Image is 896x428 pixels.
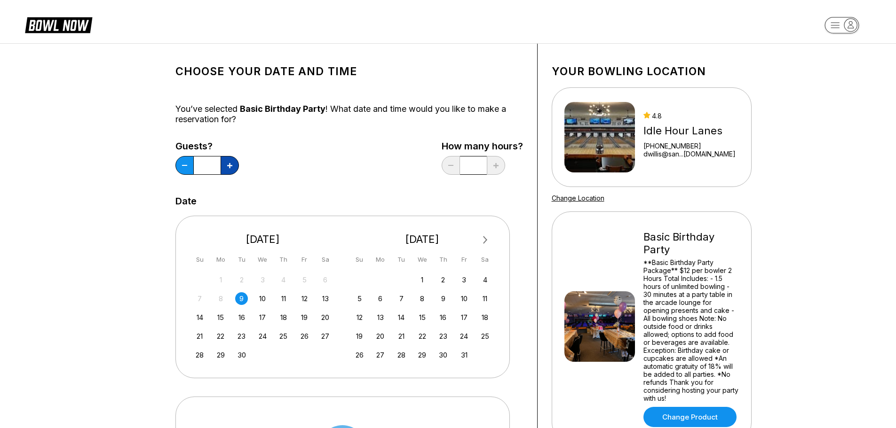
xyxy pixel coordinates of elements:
div: Not available Monday, September 1st, 2025 [214,273,227,286]
div: Choose Sunday, October 19th, 2025 [353,330,366,342]
div: Choose Tuesday, September 30th, 2025 [235,349,248,361]
div: Choose Monday, October 27th, 2025 [374,349,387,361]
div: Choose Thursday, October 16th, 2025 [437,311,450,324]
div: Choose Tuesday, September 16th, 2025 [235,311,248,324]
div: Choose Saturday, September 27th, 2025 [319,330,332,342]
div: Not available Thursday, September 4th, 2025 [277,273,290,286]
div: Choose Monday, October 20th, 2025 [374,330,387,342]
div: Choose Monday, September 29th, 2025 [214,349,227,361]
div: Choose Wednesday, October 29th, 2025 [416,349,428,361]
button: Next Month [478,233,493,248]
div: Choose Wednesday, October 15th, 2025 [416,311,428,324]
div: Choose Friday, October 17th, 2025 [458,311,470,324]
div: Choose Friday, October 31st, 2025 [458,349,470,361]
div: Choose Tuesday, September 9th, 2025 [235,292,248,305]
div: Choose Wednesday, October 8th, 2025 [416,292,428,305]
div: Choose Wednesday, October 1st, 2025 [416,273,428,286]
div: Not available Saturday, September 6th, 2025 [319,273,332,286]
div: Choose Friday, September 12th, 2025 [298,292,311,305]
div: Choose Sunday, September 28th, 2025 [193,349,206,361]
span: Basic Birthday Party [240,104,325,114]
div: Fr [458,253,470,266]
div: Choose Wednesday, September 24th, 2025 [256,330,269,342]
div: Not available Tuesday, September 2nd, 2025 [235,273,248,286]
div: Choose Wednesday, September 10th, 2025 [256,292,269,305]
div: Choose Saturday, October 25th, 2025 [479,330,492,342]
div: Choose Sunday, September 21st, 2025 [193,330,206,342]
div: month 2025-09 [192,272,333,361]
div: We [256,253,269,266]
div: Th [277,253,290,266]
div: Choose Sunday, October 12th, 2025 [353,311,366,324]
div: Choose Wednesday, September 17th, 2025 [256,311,269,324]
div: Choose Sunday, September 14th, 2025 [193,311,206,324]
img: Basic Birthday Party [564,291,635,362]
div: Fr [298,253,311,266]
div: Basic Birthday Party [643,231,739,256]
div: Choose Thursday, September 11th, 2025 [277,292,290,305]
div: We [416,253,428,266]
img: Idle Hour Lanes [564,102,635,172]
div: Mo [214,253,227,266]
a: dwillis@san...[DOMAIN_NAME] [643,150,736,158]
div: Not available Sunday, September 7th, 2025 [193,292,206,305]
div: Not available Monday, September 8th, 2025 [214,292,227,305]
div: [DATE] [349,233,495,246]
div: Tu [235,253,248,266]
div: Choose Sunday, October 5th, 2025 [353,292,366,305]
div: Choose Saturday, October 11th, 2025 [479,292,492,305]
div: Not available Friday, September 5th, 2025 [298,273,311,286]
div: Choose Friday, October 3rd, 2025 [458,273,470,286]
div: Choose Friday, September 19th, 2025 [298,311,311,324]
a: Change Location [552,194,604,202]
div: You’ve selected ! What date and time would you like to make a reservation for? [175,104,523,125]
div: Choose Tuesday, October 7th, 2025 [395,292,408,305]
div: **Basic Birthday Party Package** $12 per bowler 2 Hours Total Includes: - 1.5 hours of unlimited ... [643,258,739,402]
div: 4.8 [643,112,736,120]
div: Choose Thursday, October 9th, 2025 [437,292,450,305]
div: Choose Thursday, October 2nd, 2025 [437,273,450,286]
label: Date [175,196,197,206]
div: Su [193,253,206,266]
label: How many hours? [442,141,523,151]
div: Th [437,253,450,266]
div: Choose Monday, September 15th, 2025 [214,311,227,324]
div: Choose Monday, October 6th, 2025 [374,292,387,305]
div: Choose Friday, October 24th, 2025 [458,330,470,342]
div: Choose Saturday, October 4th, 2025 [479,273,492,286]
div: Not available Wednesday, September 3rd, 2025 [256,273,269,286]
div: Choose Saturday, September 20th, 2025 [319,311,332,324]
div: Sa [319,253,332,266]
div: [PHONE_NUMBER] [643,142,736,150]
div: month 2025-10 [352,272,493,361]
div: Su [353,253,366,266]
div: Choose Thursday, September 18th, 2025 [277,311,290,324]
h1: Your bowling location [552,65,752,78]
div: Choose Saturday, September 13th, 2025 [319,292,332,305]
h1: Choose your Date and time [175,65,523,78]
div: Choose Thursday, September 25th, 2025 [277,330,290,342]
div: [DATE] [190,233,336,246]
div: Choose Sunday, October 26th, 2025 [353,349,366,361]
div: Idle Hour Lanes [643,125,736,137]
div: Choose Wednesday, October 22nd, 2025 [416,330,428,342]
div: Choose Tuesday, October 21st, 2025 [395,330,408,342]
div: Tu [395,253,408,266]
div: Choose Thursday, October 23rd, 2025 [437,330,450,342]
div: Choose Friday, October 10th, 2025 [458,292,470,305]
div: Choose Thursday, October 30th, 2025 [437,349,450,361]
div: Choose Friday, September 26th, 2025 [298,330,311,342]
a: Change Product [643,407,737,427]
div: Choose Tuesday, October 14th, 2025 [395,311,408,324]
div: Choose Saturday, October 18th, 2025 [479,311,492,324]
div: Choose Tuesday, September 23rd, 2025 [235,330,248,342]
div: Choose Monday, September 22nd, 2025 [214,330,227,342]
div: Sa [479,253,492,266]
div: Choose Tuesday, October 28th, 2025 [395,349,408,361]
div: Mo [374,253,387,266]
label: Guests? [175,141,239,151]
div: Choose Monday, October 13th, 2025 [374,311,387,324]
